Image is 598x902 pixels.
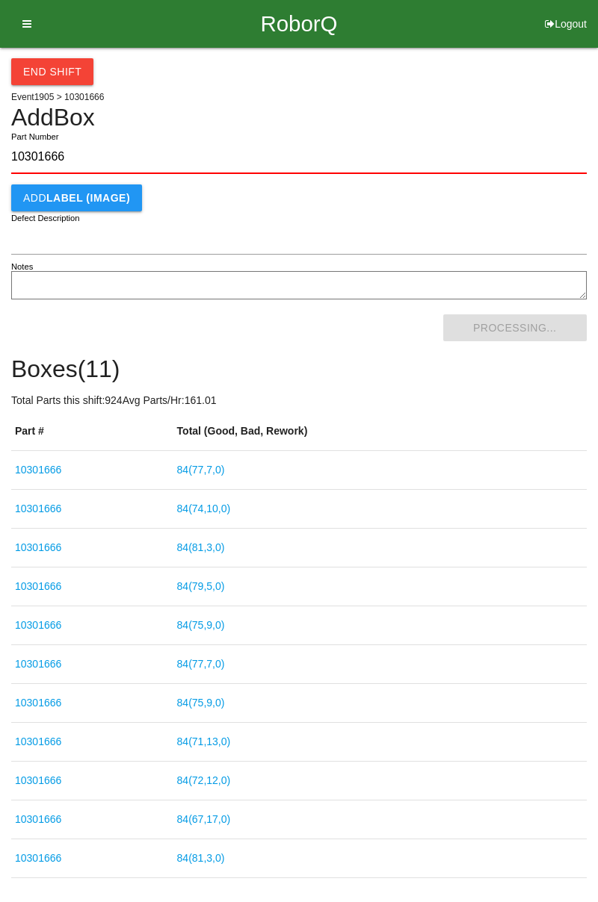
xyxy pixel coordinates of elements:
a: 10301666 [15,774,61,786]
a: 10301666 [15,503,61,514]
button: AddLABEL (IMAGE) [11,184,142,211]
a: 10301666 [15,852,61,864]
th: Part # [11,412,173,451]
label: Defect Description [11,212,80,225]
input: Required [11,141,587,174]
span: Event 1905 > 10301666 [11,92,104,102]
a: 10301666 [15,580,61,592]
a: 84(81,3,0) [177,852,225,864]
a: 84(67,17,0) [177,813,231,825]
label: Part Number [11,131,58,143]
a: 10301666 [15,541,61,553]
button: End Shift [11,58,93,85]
a: 10301666 [15,813,61,825]
a: 10301666 [15,658,61,670]
a: 84(77,7,0) [177,658,225,670]
a: 10301666 [15,697,61,709]
p: Total Parts this shift: 924 Avg Parts/Hr: 161.01 [11,393,587,408]
a: 84(81,3,0) [177,541,225,553]
a: 84(72,12,0) [177,774,231,786]
label: Notes [11,261,33,273]
a: 84(74,10,0) [177,503,231,514]
a: 84(75,9,0) [177,697,225,709]
h4: Add Box [11,105,587,131]
a: 84(77,7,0) [177,464,225,476]
a: 10301666 [15,464,61,476]
a: 84(75,9,0) [177,619,225,631]
a: 84(79,5,0) [177,580,225,592]
th: Total (Good, Bad, Rework) [173,412,587,451]
a: 10301666 [15,735,61,747]
b: LABEL (IMAGE) [46,192,130,204]
h4: Boxes ( 11 ) [11,356,587,382]
a: 10301666 [15,619,61,631]
a: 84(71,13,0) [177,735,231,747]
